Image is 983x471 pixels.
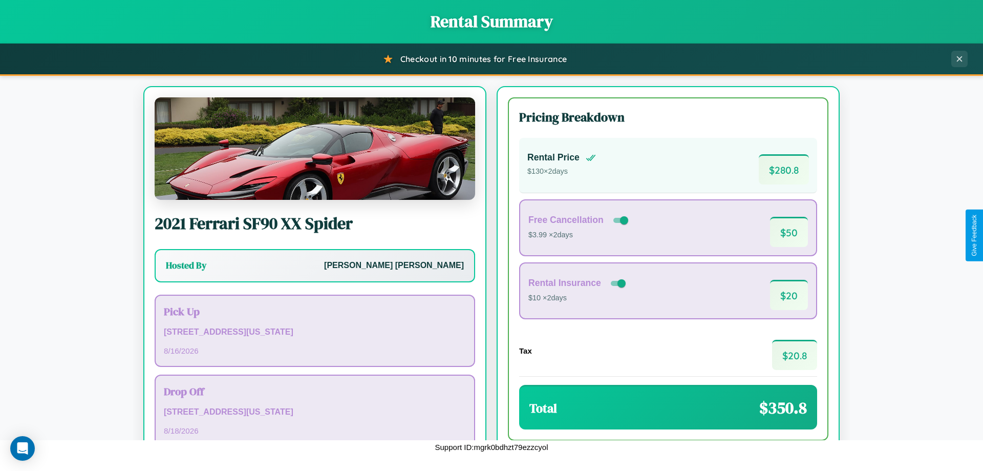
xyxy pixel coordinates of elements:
[528,215,604,226] h4: Free Cancellation
[519,346,532,355] h4: Tax
[528,278,601,289] h4: Rental Insurance
[519,109,817,126] h3: Pricing Breakdown
[164,325,466,340] p: [STREET_ADDRESS][US_STATE]
[324,258,464,273] p: [PERSON_NAME] [PERSON_NAME]
[527,152,580,163] h4: Rental Price
[164,384,466,399] h3: Drop Off
[772,340,817,370] span: $ 20.8
[400,54,567,64] span: Checkout in 10 minutes for Free Insurance
[759,154,809,185] span: $ 280.8
[971,215,978,256] div: Give Feedback
[528,229,630,242] p: $3.99 × 2 days
[166,259,206,272] h3: Hosted By
[435,440,548,454] p: Support ID: mgrk0bdhzt79ezzcyol
[164,424,466,438] p: 8 / 18 / 2026
[770,217,808,247] span: $ 50
[528,292,628,305] p: $10 × 2 days
[527,165,596,178] p: $ 130 × 2 days
[164,405,466,420] p: [STREET_ADDRESS][US_STATE]
[759,397,807,419] span: $ 350.8
[10,10,973,33] h1: Rental Summary
[155,212,475,235] h2: 2021 Ferrari SF90 XX Spider
[164,304,466,319] h3: Pick Up
[10,436,35,461] div: Open Intercom Messenger
[155,97,475,200] img: Ferrari SF90 XX Spider
[164,344,466,358] p: 8 / 16 / 2026
[529,400,557,417] h3: Total
[770,280,808,310] span: $ 20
